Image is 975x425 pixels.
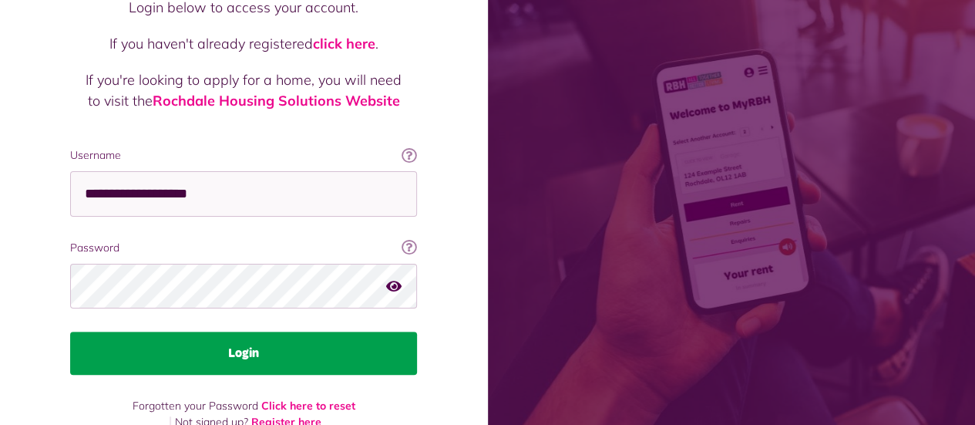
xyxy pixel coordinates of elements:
[153,92,400,110] a: Rochdale Housing Solutions Website
[261,399,355,413] a: Click here to reset
[70,332,417,375] button: Login
[313,35,375,52] a: click here
[86,33,402,54] p: If you haven't already registered .
[133,399,258,413] span: Forgotten your Password
[70,147,417,164] label: Username
[86,69,402,111] p: If you're looking to apply for a home, you will need to visit the
[70,240,417,256] label: Password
